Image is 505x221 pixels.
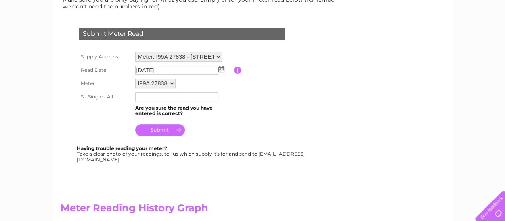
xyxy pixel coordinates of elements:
a: Energy [383,34,401,40]
img: ... [218,66,224,72]
th: Meter [77,77,133,90]
a: Log out [478,34,497,40]
a: Contact [451,34,471,40]
b: Having trouble reading your meter? [77,145,167,151]
th: Supply Address [77,50,133,64]
img: logo.png [18,21,59,46]
td: Are you sure the read you have entered is correct? [133,103,234,119]
input: Submit [135,124,185,136]
a: 0333 014 3131 [353,4,409,14]
div: Clear Business is a trading name of Verastar Limited (registered in [GEOGRAPHIC_DATA] No. 3667643... [62,4,444,39]
a: Blog [435,34,446,40]
input: Information [234,67,241,74]
th: S - Single - All [77,90,133,103]
a: Water [363,34,378,40]
div: Submit Meter Read [79,28,285,40]
div: Take a clear photo of your readings, tell us which supply it's for and send to [EMAIL_ADDRESS][DO... [77,146,306,162]
h2: Meter Reading History Graph [61,202,343,218]
th: Read Date [77,64,133,77]
a: Telecoms [406,34,430,40]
